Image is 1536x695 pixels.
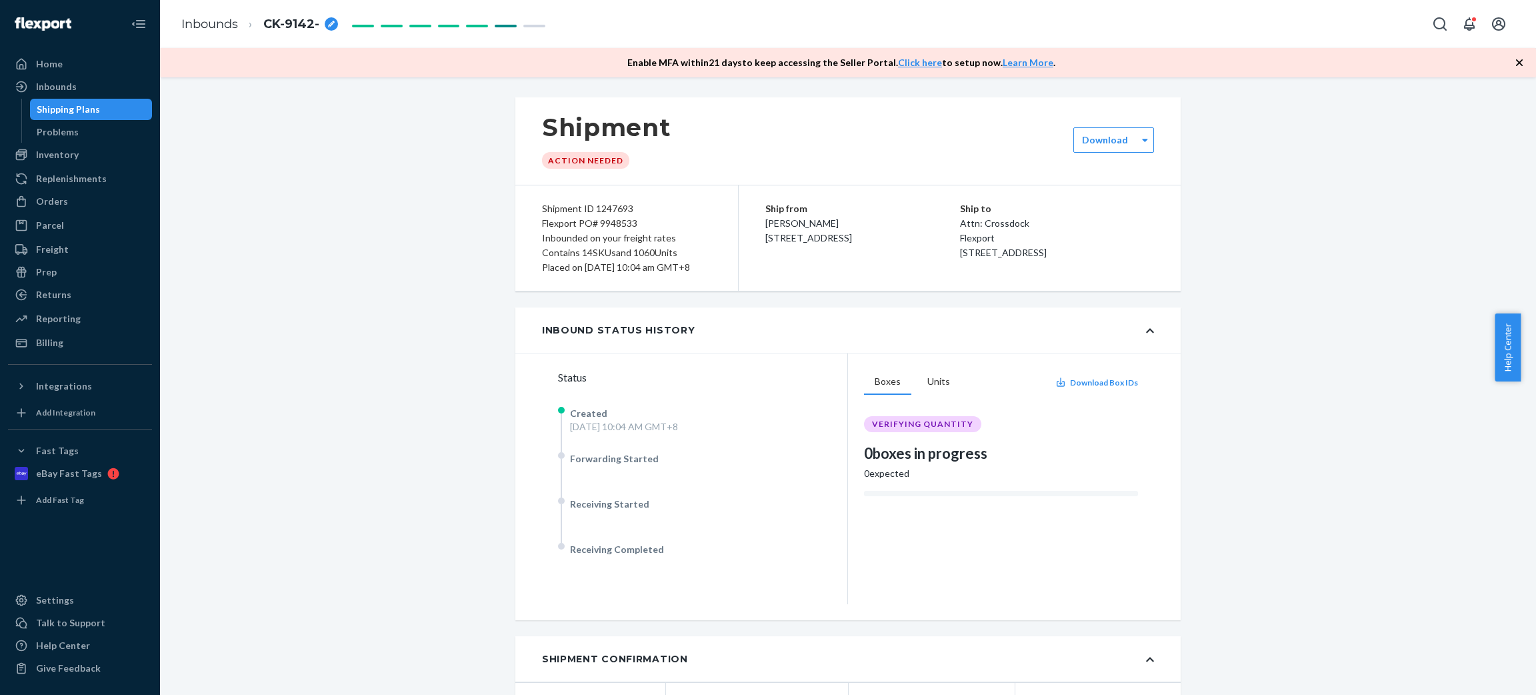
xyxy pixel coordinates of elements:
div: Replenishments [36,172,107,185]
a: Settings [8,590,152,611]
h1: Shipment [542,113,671,141]
div: Inbounded on your freight rates [542,231,711,245]
div: Parcel [36,219,64,232]
div: Billing [36,336,63,350]
span: [STREET_ADDRESS] [960,247,1047,258]
div: Status [558,370,847,386]
div: Reporting [36,312,81,325]
div: Flexport PO# 9948533 [542,216,711,231]
span: Forwarding Started [570,453,659,464]
div: Talk to Support [36,616,105,630]
span: Receiving Completed [570,544,664,555]
p: Attn: Crossdock [960,216,1155,231]
a: Reporting [8,308,152,329]
div: Prep [36,265,57,279]
div: Inbound Status History [542,323,695,337]
div: Add Fast Tag [36,494,84,506]
div: Orders [36,195,68,208]
span: Created [570,408,607,419]
a: Help Center [8,635,152,656]
div: Give Feedback [36,662,101,675]
a: Orders [8,191,152,212]
button: Close Navigation [125,11,152,37]
a: Home [8,53,152,75]
button: Fast Tags [8,440,152,462]
a: Parcel [8,215,152,236]
a: Shipping Plans [30,99,153,120]
div: eBay Fast Tags [36,467,102,480]
button: Download Box IDs [1055,377,1138,388]
a: Add Integration [8,402,152,424]
div: Freight [36,243,69,256]
img: Flexport logo [15,17,71,31]
div: Help Center [36,639,90,652]
button: Help Center [1495,313,1521,382]
div: Shipment ID 1247693 [542,201,711,216]
a: Prep [8,261,152,283]
span: [PERSON_NAME] [STREET_ADDRESS] [765,217,852,243]
a: Inbounds [181,17,238,31]
div: Home [36,57,63,71]
div: Fast Tags [36,444,79,458]
ol: breadcrumbs [171,5,349,44]
p: Ship from [765,201,960,216]
div: Returns [36,288,71,301]
p: Enable MFA within 21 days to keep accessing the Seller Portal. to setup now. . [627,56,1055,69]
a: Talk to Support [8,612,152,634]
span: Receiving Started [570,498,649,510]
a: Returns [8,284,152,305]
button: Integrations [8,376,152,397]
div: Placed on [DATE] 10:04 am GMT+8 [542,260,711,275]
div: Action Needed [542,152,629,169]
a: Freight [8,239,152,260]
div: 0 expected [864,467,1138,480]
a: eBay Fast Tags [8,463,152,484]
div: Inbounds [36,80,77,93]
a: Learn More [1003,57,1053,68]
a: Replenishments [8,168,152,189]
label: Download [1082,133,1128,147]
div: Integrations [36,380,92,393]
a: Click here [898,57,942,68]
button: Boxes [864,370,911,395]
p: Ship to [960,201,1155,216]
a: Problems [30,121,153,143]
p: Flexport [960,231,1155,245]
button: Open notifications [1456,11,1483,37]
button: Give Feedback [8,658,152,679]
button: Units [917,370,961,395]
button: Open account menu [1485,11,1512,37]
a: Inventory [8,144,152,165]
span: VERIFYING QUANTITY [872,419,973,430]
div: Shipping Plans [37,103,100,116]
div: Contains 14 SKUs and 1060 Units [542,245,711,260]
button: Open Search Box [1427,11,1453,37]
a: Inbounds [8,76,152,97]
div: Add Integration [36,407,95,418]
div: Shipment Confirmation [542,652,688,666]
a: Billing [8,332,152,354]
div: [DATE] 10:04 AM GMT+8 [570,420,678,434]
a: Add Fast Tag [8,490,152,511]
div: 0 boxes in progress [864,443,1138,464]
span: CK-9142- [263,16,319,33]
div: Settings [36,594,74,607]
div: Inventory [36,148,79,161]
div: Problems [37,125,79,139]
